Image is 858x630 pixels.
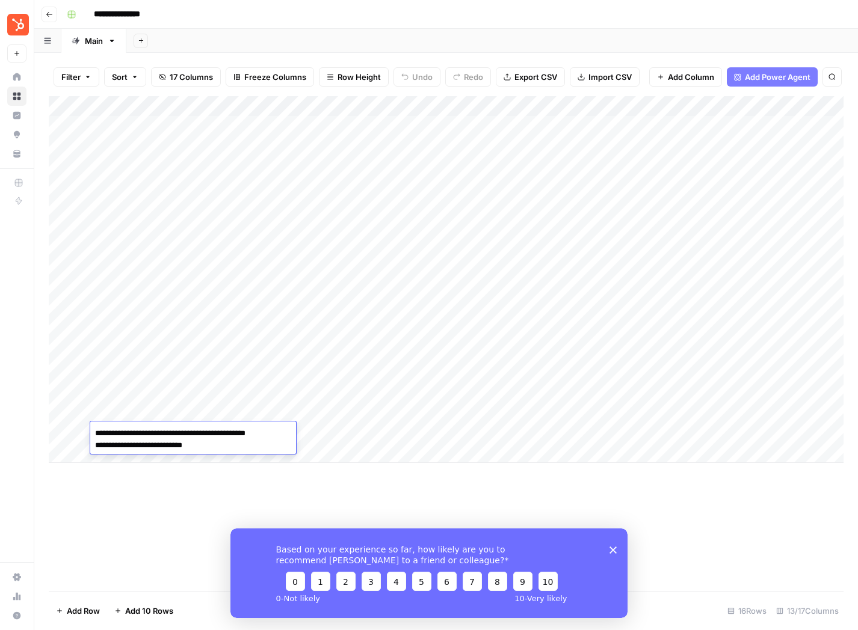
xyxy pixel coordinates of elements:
button: Freeze Columns [226,67,314,87]
a: Main [61,29,126,53]
button: Redo [445,67,491,87]
button: Add Row [49,601,107,620]
button: Filter [54,67,99,87]
iframe: Survey from AirOps [230,528,628,618]
span: Sort [112,71,128,83]
span: Add Power Agent [745,71,810,83]
span: Import CSV [588,71,632,83]
span: Freeze Columns [244,71,306,83]
span: Filter [61,71,81,83]
button: Import CSV [570,67,640,87]
a: Insights [7,106,26,125]
button: Sort [104,67,146,87]
button: Add Power Agent [727,67,818,87]
span: 17 Columns [170,71,213,83]
a: Home [7,67,26,87]
span: Add 10 Rows [125,605,173,617]
button: Row Height [319,67,389,87]
button: Add Column [649,67,722,87]
div: 16 Rows [723,601,771,620]
button: Workspace: Tortured AI Dept. [7,10,26,40]
button: Add 10 Rows [107,601,181,620]
span: Add Column [668,71,714,83]
span: Export CSV [514,71,557,83]
a: Browse [7,87,26,106]
a: Settings [7,567,26,587]
a: Your Data [7,144,26,164]
div: Main [85,35,103,47]
button: Help + Support [7,606,26,625]
button: Undo [394,67,440,87]
div: 13/17 Columns [771,601,844,620]
button: 17 Columns [151,67,221,87]
span: Undo [412,71,433,83]
button: Export CSV [496,67,565,87]
img: Tortured AI Dept. Logo [7,14,29,35]
a: Opportunities [7,125,26,144]
span: Redo [464,71,483,83]
span: Add Row [67,605,100,617]
span: Row Height [338,71,381,83]
a: Usage [7,587,26,606]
